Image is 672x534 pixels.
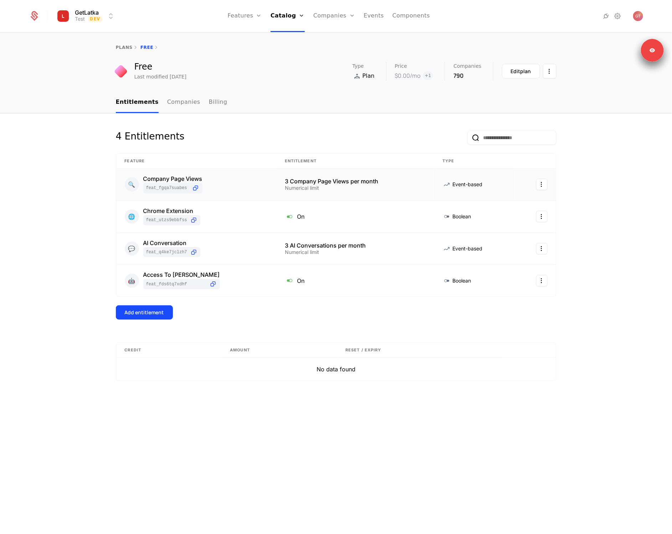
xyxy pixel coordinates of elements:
[134,73,187,80] div: Last modified [DATE]
[116,92,227,113] ul: Choose Sub Page
[146,185,189,191] span: feat_FGQa7suABeS
[353,63,364,68] span: Type
[453,63,481,68] span: Companies
[75,15,85,22] div: Test
[452,245,482,252] span: Event-based
[285,185,425,190] div: Numerical limit
[613,12,622,20] a: Settings
[511,68,531,75] div: Edit plan
[285,243,425,248] div: 3 AI Conversations per month
[633,11,643,21] button: Open user button
[143,208,200,214] div: Chrome Extension
[633,11,643,21] img: Gio Tester
[536,243,548,254] button: Select action
[143,240,200,246] div: AI Conversation
[116,92,556,113] nav: Main
[146,249,187,255] span: feat_Q4KE7JcLzH7
[116,343,222,358] th: Credit
[423,71,434,80] span: + 1
[285,212,425,221] div: On
[125,241,139,256] div: 💬
[285,178,425,184] div: 3 Company Page Views per month
[143,272,220,278] div: Access To [PERSON_NAME]
[55,7,72,25] img: GetLatka
[116,92,159,113] a: Entitlements
[57,8,116,24] button: Select environment
[221,343,337,358] th: Amount
[125,209,139,224] div: 🌐
[167,92,200,113] a: Companies
[536,275,548,286] button: Select action
[125,274,139,288] div: 🤖
[536,211,548,222] button: Select action
[452,181,482,188] span: Event-based
[276,154,434,169] th: Entitlement
[452,213,471,220] span: Boolean
[452,277,471,284] span: Boolean
[125,309,164,316] div: Add entitlement
[88,16,103,22] span: Dev
[363,72,375,80] span: Plan
[116,131,185,145] div: 4 Entitlements
[125,177,139,192] div: 🔍
[146,281,207,287] span: feat_fdS6tQ7xDHf
[285,250,425,255] div: Numerical limit
[536,179,548,190] button: Select action
[285,276,425,285] div: On
[453,71,481,80] div: 790
[602,12,610,20] a: Integrations
[395,71,421,80] div: $0.00 /mo
[543,64,556,78] button: Select action
[116,154,276,169] th: Feature
[143,176,202,182] div: Company Page Views
[75,10,99,15] span: GetLatka
[395,63,407,68] span: Price
[146,217,187,223] span: feat_UTzS9EBBfsS
[502,64,540,78] button: Editplan
[337,343,502,358] th: Reset / Expiry
[134,62,187,71] div: Free
[116,45,133,50] a: plans
[116,305,173,320] button: Add entitlement
[116,358,556,381] td: No data found
[434,154,515,169] th: Type
[209,92,227,113] a: Billing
